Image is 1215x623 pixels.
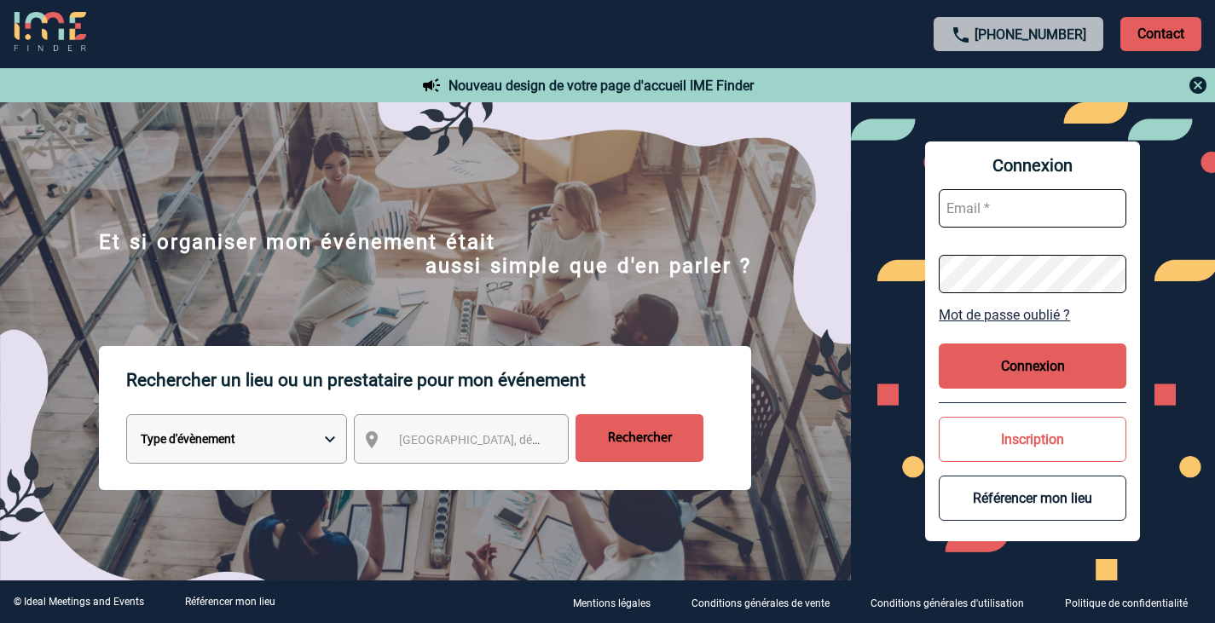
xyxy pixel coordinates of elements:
[975,26,1086,43] a: [PHONE_NUMBER]
[939,307,1126,323] a: Mot de passe oublié ?
[1051,594,1215,610] a: Politique de confidentialité
[939,476,1126,521] button: Référencer mon lieu
[185,596,275,608] a: Référencer mon lieu
[126,346,751,414] p: Rechercher un lieu ou un prestataire pour mon événement
[1065,597,1188,609] p: Politique de confidentialité
[857,594,1051,610] a: Conditions générales d'utilisation
[951,25,971,45] img: call-24-px.png
[939,417,1126,462] button: Inscription
[399,433,636,447] span: [GEOGRAPHIC_DATA], département, région...
[1120,17,1201,51] p: Contact
[939,343,1126,389] button: Connexion
[939,155,1126,176] span: Connexion
[678,594,857,610] a: Conditions générales de vente
[559,594,678,610] a: Mentions légales
[691,597,830,609] p: Conditions générales de vente
[573,597,651,609] p: Mentions légales
[939,189,1126,228] input: Email *
[576,414,703,462] input: Rechercher
[14,596,144,608] div: © Ideal Meetings and Events
[871,597,1024,609] p: Conditions générales d'utilisation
